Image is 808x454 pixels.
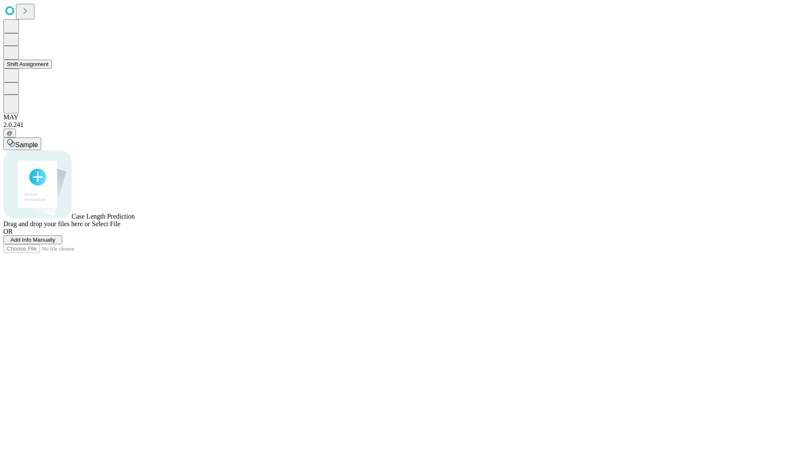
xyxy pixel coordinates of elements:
[92,220,120,227] span: Select File
[3,129,16,137] button: @
[3,235,62,244] button: Add Info Manually
[7,130,13,136] span: @
[3,121,805,129] div: 2.0.241
[3,137,41,150] button: Sample
[3,228,13,235] span: OR
[11,237,56,243] span: Add Info Manually
[3,60,52,69] button: Shift Assignment
[3,113,805,121] div: MAY
[72,213,135,220] span: Case Length Prediction
[15,141,38,148] span: Sample
[3,220,90,227] span: Drag and drop your files here or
